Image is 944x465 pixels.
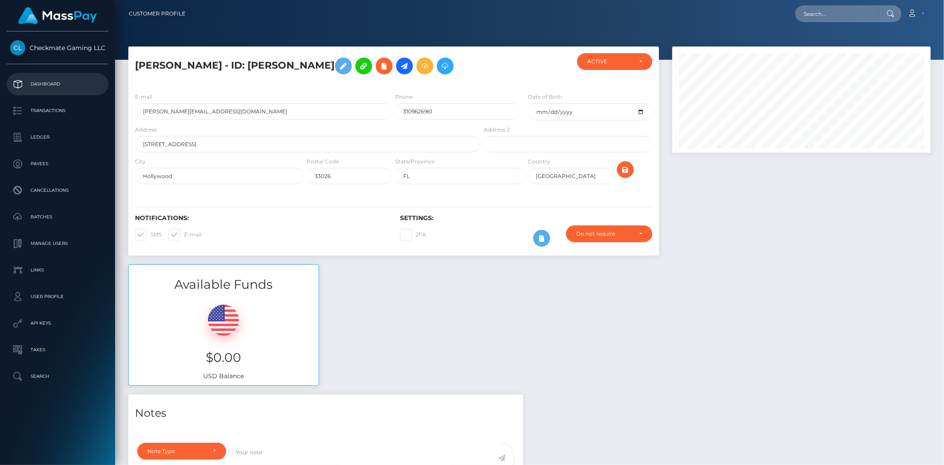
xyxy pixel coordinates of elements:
[7,286,108,308] a: User Profile
[135,93,152,101] label: E-mail
[169,229,201,240] label: E-mail
[10,157,105,170] p: Payees
[7,179,108,201] a: Cancellations
[129,276,319,293] h3: Available Funds
[10,184,105,197] p: Cancellations
[10,77,105,91] p: Dashboard
[7,312,108,334] a: API Keys
[528,93,562,101] label: Date of Birth
[795,5,878,22] input: Search...
[135,53,475,79] h5: [PERSON_NAME] - ID: [PERSON_NAME]
[10,317,105,330] p: API Keys
[10,104,105,117] p: Transactions
[10,237,105,250] p: Manage Users
[7,44,108,52] span: Checkmate Gaming LLC
[7,232,108,255] a: Manage Users
[135,349,312,366] h3: $0.00
[18,7,97,24] img: MassPay Logo
[7,206,108,228] a: Batches
[10,370,105,383] p: Search
[577,53,652,70] button: ACTIVE
[395,158,435,166] label: State/Province
[129,294,319,385] div: USD Balance
[7,73,108,95] a: Dashboard
[396,58,413,74] a: Initiate Payout
[528,158,550,166] label: Country
[7,259,108,281] a: Links
[7,126,108,148] a: Ledger
[7,153,108,175] a: Payees
[7,365,108,387] a: Search
[135,126,157,134] label: Address
[10,290,105,303] p: User Profile
[307,158,339,166] label: Postal Code
[566,225,652,242] button: Do not require
[147,448,206,455] div: Note Type
[395,93,413,101] label: Phone
[10,343,105,356] p: Taxes
[129,4,185,23] a: Customer Profile
[10,131,105,144] p: Ledger
[7,339,108,361] a: Taxes
[576,230,632,237] div: Do not require
[208,305,239,336] img: USD.png
[587,58,632,65] div: ACTIVE
[484,126,510,134] label: Address 2
[137,443,226,460] button: Note Type
[135,158,146,166] label: City
[400,214,652,222] h6: Settings:
[10,263,105,277] p: Links
[400,229,426,240] label: 2FA
[135,229,162,240] label: SMS
[7,100,108,122] a: Transactions
[135,214,387,222] h6: Notifications:
[10,210,105,224] p: Batches
[10,40,25,55] img: Checkmate Gaming LLC
[135,406,516,421] h4: Notes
